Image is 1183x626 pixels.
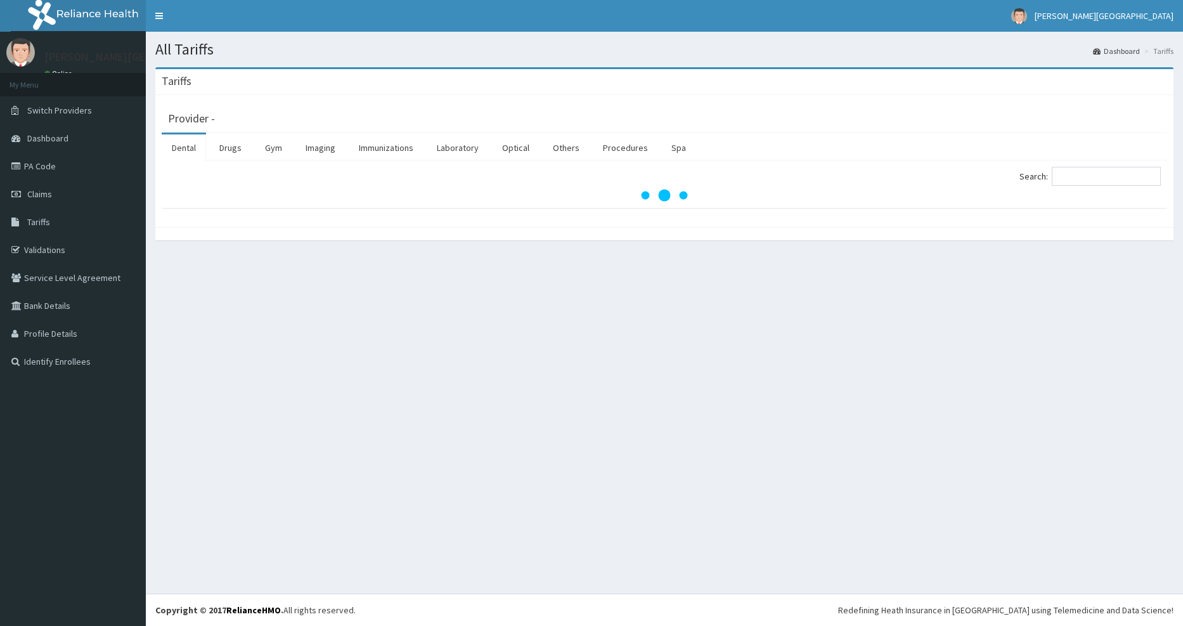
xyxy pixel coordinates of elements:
[1141,46,1173,56] li: Tariffs
[349,134,423,161] a: Immunizations
[6,38,35,67] img: User Image
[168,113,215,124] h3: Provider -
[155,604,283,616] strong: Copyright © 2017 .
[27,133,68,144] span: Dashboard
[146,594,1183,626] footer: All rights reserved.
[1052,167,1161,186] input: Search:
[427,134,489,161] a: Laboratory
[593,134,658,161] a: Procedures
[155,41,1173,58] h1: All Tariffs
[639,170,690,221] svg: audio-loading
[838,604,1173,616] div: Redefining Heath Insurance in [GEOGRAPHIC_DATA] using Telemedicine and Data Science!
[1019,167,1161,186] label: Search:
[162,75,191,87] h3: Tariffs
[543,134,590,161] a: Others
[492,134,540,161] a: Optical
[1035,10,1173,22] span: [PERSON_NAME][GEOGRAPHIC_DATA]
[1093,46,1140,56] a: Dashboard
[1011,8,1027,24] img: User Image
[44,69,75,78] a: Online
[226,604,281,616] a: RelianceHMO
[162,134,206,161] a: Dental
[209,134,252,161] a: Drugs
[27,216,50,228] span: Tariffs
[295,134,346,161] a: Imaging
[255,134,292,161] a: Gym
[27,105,92,116] span: Switch Providers
[44,51,232,63] p: [PERSON_NAME][GEOGRAPHIC_DATA]
[661,134,696,161] a: Spa
[27,188,52,200] span: Claims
